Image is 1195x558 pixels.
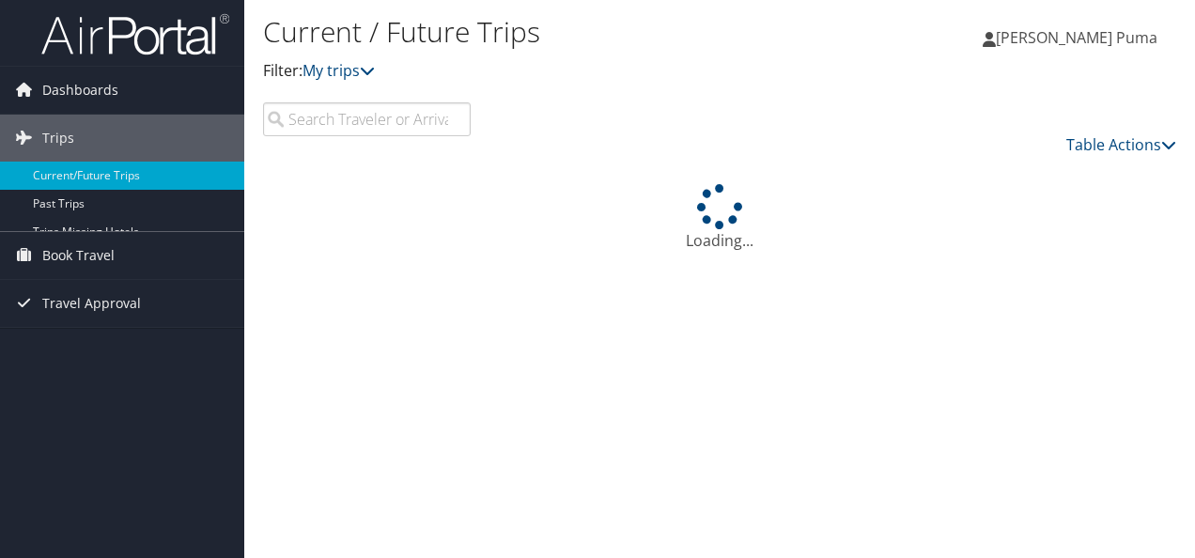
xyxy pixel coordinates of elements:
h1: Current / Future Trips [263,12,872,52]
span: Dashboards [42,67,118,114]
input: Search Traveler or Arrival City [263,102,471,136]
span: Book Travel [42,232,115,279]
span: Travel Approval [42,280,141,327]
span: [PERSON_NAME] Puma [996,27,1157,48]
a: Table Actions [1066,134,1176,155]
div: Loading... [263,184,1176,252]
p: Filter: [263,59,872,84]
a: My trips [303,60,375,81]
span: Trips [42,115,74,162]
img: airportal-logo.png [41,12,229,56]
a: [PERSON_NAME] Puma [983,9,1176,66]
